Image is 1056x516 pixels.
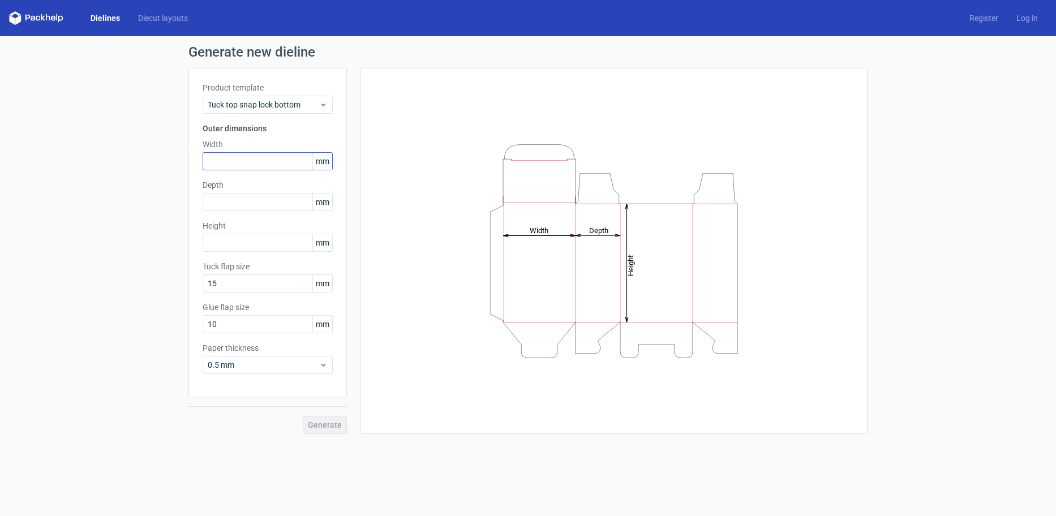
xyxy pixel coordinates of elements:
[589,226,608,234] tspan: Depth
[312,275,332,292] span: mm
[1007,12,1047,24] a: Log in
[530,226,548,234] tspan: Width
[203,220,333,231] label: Height
[626,255,635,276] tspan: Height
[960,12,1007,24] a: Register
[203,123,333,134] h3: Outer dimensions
[312,316,332,333] span: mm
[208,99,319,110] span: Tuck top snap lock bottom
[203,342,333,354] label: Paper thickness
[208,359,319,371] span: 0.5 mm
[312,193,332,210] span: mm
[81,12,129,24] a: Dielines
[203,179,333,191] label: Depth
[203,139,333,150] label: Width
[203,302,333,313] label: Glue flap size
[312,234,332,251] span: mm
[129,12,197,24] a: Diecut layouts
[203,261,333,272] label: Tuck flap size
[203,82,333,93] label: Product template
[188,45,868,59] h1: Generate new dieline
[312,153,332,170] span: mm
